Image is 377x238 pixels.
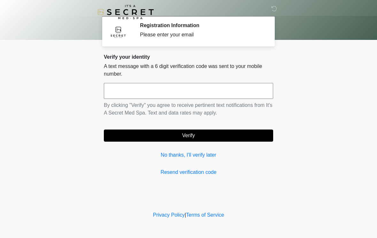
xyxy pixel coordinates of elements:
h2: Verify your identity [104,54,273,60]
a: No thanks, I'll verify later [104,151,273,159]
div: Please enter your email [140,31,264,39]
a: Resend verification code [104,168,273,176]
a: Terms of Service [186,212,224,218]
p: A text message with a 6 digit verification code was sent to your mobile number. [104,63,273,78]
h2: Registration Information [140,22,264,28]
p: By clicking "Verify" you agree to receive pertinent text notifications from It's A Secret Med Spa... [104,101,273,117]
img: It's A Secret Med Spa Logo [97,5,154,19]
a: | [185,212,186,218]
a: Privacy Policy [153,212,185,218]
img: Agent Avatar [109,22,128,41]
button: Verify [104,130,273,142]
